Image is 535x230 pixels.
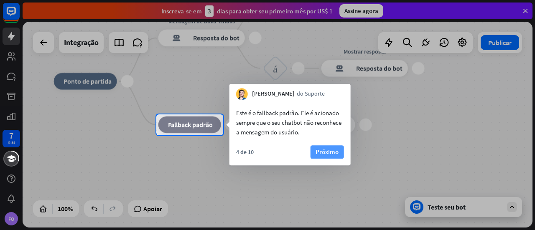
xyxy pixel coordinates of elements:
[168,121,213,129] font: Fallback padrão
[236,148,254,156] font: 4 de 10
[316,148,339,156] font: Próximo
[311,145,344,159] button: Próximo
[252,90,295,98] font: [PERSON_NAME]
[7,3,32,28] button: Abra o widget de bate-papo do LiveChat
[297,90,325,98] font: do Suporte
[236,109,341,136] font: Este é o fallback padrão. Ele é acionado sempre que o seu chatbot não reconhece a mensagem do usu...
